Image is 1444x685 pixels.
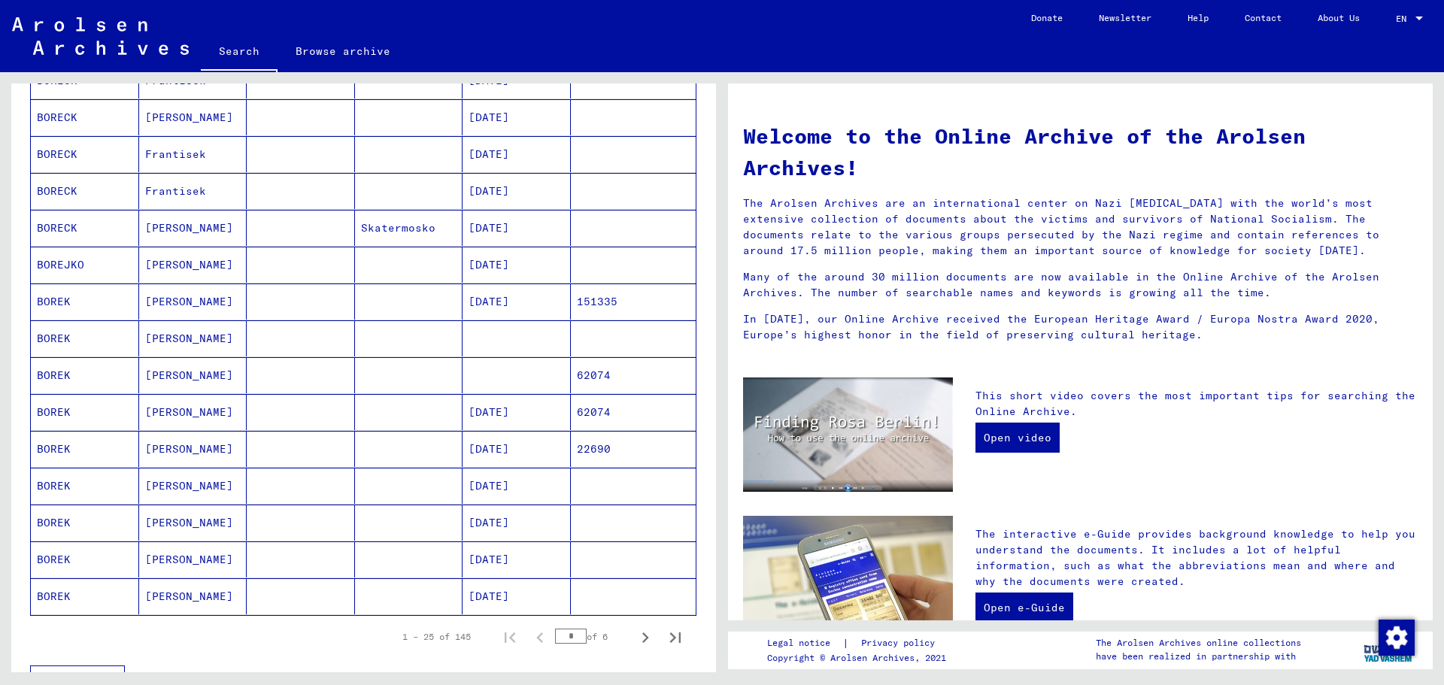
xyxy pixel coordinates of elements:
mat-cell: [DATE] [463,431,571,467]
button: First page [495,622,525,652]
h1: Welcome to the Online Archive of the Arolsen Archives! [743,120,1418,183]
mat-cell: [DATE] [463,283,571,320]
mat-cell: [DATE] [463,173,571,209]
div: of 6 [555,629,630,644]
p: Many of the around 30 million documents are now available in the Online Archive of the Arolsen Ar... [743,269,1418,301]
mat-cell: BOREK [31,468,139,504]
mat-cell: BOREK [31,541,139,577]
p: The Arolsen Archives are an international center on Nazi [MEDICAL_DATA] with the world’s most ext... [743,195,1418,259]
mat-cell: 151335 [571,283,696,320]
div: 1 – 25 of 145 [402,630,471,644]
a: Open video [975,423,1060,453]
mat-cell: BOREK [31,283,139,320]
mat-cell: BORECK [31,210,139,246]
mat-cell: [PERSON_NAME] [139,283,247,320]
mat-cell: [DATE] [463,136,571,172]
p: The Arolsen Archives online collections [1096,636,1301,650]
mat-cell: [DATE] [463,247,571,283]
mat-cell: BORECK [31,136,139,172]
a: Search [201,33,278,72]
mat-cell: BOREK [31,320,139,356]
mat-cell: [PERSON_NAME] [139,357,247,393]
a: Legal notice [767,635,842,651]
mat-cell: 62074 [571,357,696,393]
img: video.jpg [743,377,953,492]
a: Browse archive [278,33,408,69]
mat-cell: [PERSON_NAME] [139,541,247,577]
mat-cell: Frantisek [139,173,247,209]
mat-cell: [PERSON_NAME] [139,99,247,135]
mat-cell: BOREK [31,431,139,467]
button: Previous page [525,622,555,652]
mat-cell: [PERSON_NAME] [139,578,247,614]
div: | [767,635,953,651]
a: Privacy policy [849,635,953,651]
mat-cell: [DATE] [463,468,571,504]
mat-cell: Frantisek [139,136,247,172]
mat-cell: [DATE] [463,394,571,430]
mat-cell: [DATE] [463,99,571,135]
img: eguide.jpg [743,516,953,656]
button: Last page [660,622,690,652]
p: In [DATE], our Online Archive received the European Heritage Award / Europa Nostra Award 2020, Eu... [743,311,1418,343]
p: This short video covers the most important tips for searching the Online Archive. [975,388,1418,420]
img: Change consent [1379,620,1415,656]
mat-cell: BOREK [31,394,139,430]
mat-cell: [DATE] [463,578,571,614]
mat-cell: [PERSON_NAME] [139,431,247,467]
p: The interactive e-Guide provides background knowledge to help you understand the documents. It in... [975,526,1418,590]
img: yv_logo.png [1361,631,1417,668]
p: Copyright © Arolsen Archives, 2021 [767,651,953,665]
mat-cell: BOREK [31,505,139,541]
mat-cell: [PERSON_NAME] [139,505,247,541]
mat-cell: [PERSON_NAME] [139,394,247,430]
mat-cell: BOREJKO [31,247,139,283]
mat-cell: BORECK [31,173,139,209]
mat-cell: 22690 [571,431,696,467]
mat-cell: [DATE] [463,505,571,541]
mat-cell: BOREK [31,578,139,614]
mat-cell: [PERSON_NAME] [139,210,247,246]
span: EN [1396,14,1412,24]
mat-cell: BOREK [31,357,139,393]
img: Arolsen_neg.svg [12,17,189,55]
button: Next page [630,622,660,652]
mat-cell: BORECK [31,99,139,135]
mat-cell: [PERSON_NAME] [139,247,247,283]
a: Open e-Guide [975,593,1073,623]
mat-cell: [PERSON_NAME] [139,320,247,356]
mat-cell: [PERSON_NAME] [139,468,247,504]
mat-cell: [DATE] [463,541,571,577]
mat-cell: Skatermosko [355,210,463,246]
mat-cell: [DATE] [463,210,571,246]
p: have been realized in partnership with [1096,650,1301,663]
mat-cell: 62074 [571,394,696,430]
